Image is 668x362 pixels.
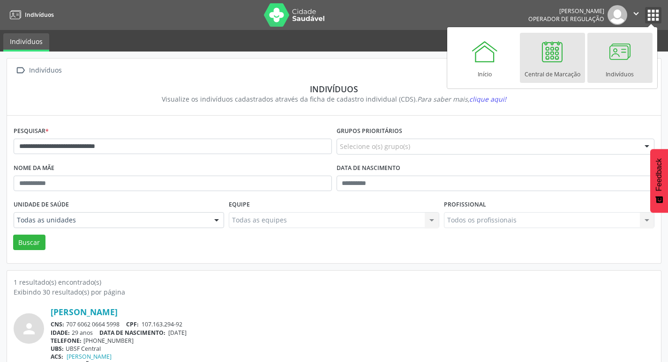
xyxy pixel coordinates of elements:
[528,15,604,23] span: Operador de regulação
[337,124,402,139] label: Grupos prioritários
[452,33,518,83] a: Início
[27,64,63,77] div: Indivíduos
[142,320,182,328] span: 107.163.294-92
[587,33,653,83] a: Indivíduos
[51,307,118,317] a: [PERSON_NAME]
[51,337,654,345] div: [PHONE_NUMBER]
[17,215,205,225] span: Todas as unidades
[14,64,63,77] a:  Indivíduos
[469,95,506,103] span: clique aqui!
[417,95,506,103] i: Para saber mais,
[51,329,654,337] div: 29 anos
[14,124,49,139] label: Pesquisar
[126,320,139,328] span: CPF:
[645,7,661,23] button: apps
[25,11,54,19] span: Indivíduos
[51,345,654,353] div: UBSF Central
[51,320,654,328] div: 707 6062 0664 5998
[51,345,64,353] span: UBS:
[608,5,627,25] img: img
[520,33,585,83] a: Central de Marcação
[650,149,668,213] button: Feedback - Mostrar pesquisa
[21,320,38,337] i: person
[627,5,645,25] button: 
[7,7,54,22] a: Indivíduos
[20,84,648,94] div: Indivíduos
[340,141,410,151] span: Selecione o(s) grupo(s)
[51,320,64,328] span: CNS:
[168,329,187,337] span: [DATE]
[655,158,663,191] span: Feedback
[229,198,250,212] label: Equipe
[337,161,400,176] label: Data de nascimento
[20,94,648,104] div: Visualize os indivíduos cadastrados através da ficha de cadastro individual (CDS).
[14,161,54,176] label: Nome da mãe
[14,198,69,212] label: Unidade de saúde
[51,329,70,337] span: IDADE:
[14,287,654,297] div: Exibindo 30 resultado(s) por página
[13,235,45,251] button: Buscar
[99,329,165,337] span: DATA DE NASCIMENTO:
[631,8,641,19] i: 
[444,198,486,212] label: Profissional
[14,64,27,77] i: 
[51,337,82,345] span: TELEFONE:
[67,353,112,361] a: [PERSON_NAME]
[3,33,49,52] a: Indivíduos
[51,353,63,361] span: ACS:
[528,7,604,15] div: [PERSON_NAME]
[14,277,654,287] div: 1 resultado(s) encontrado(s)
